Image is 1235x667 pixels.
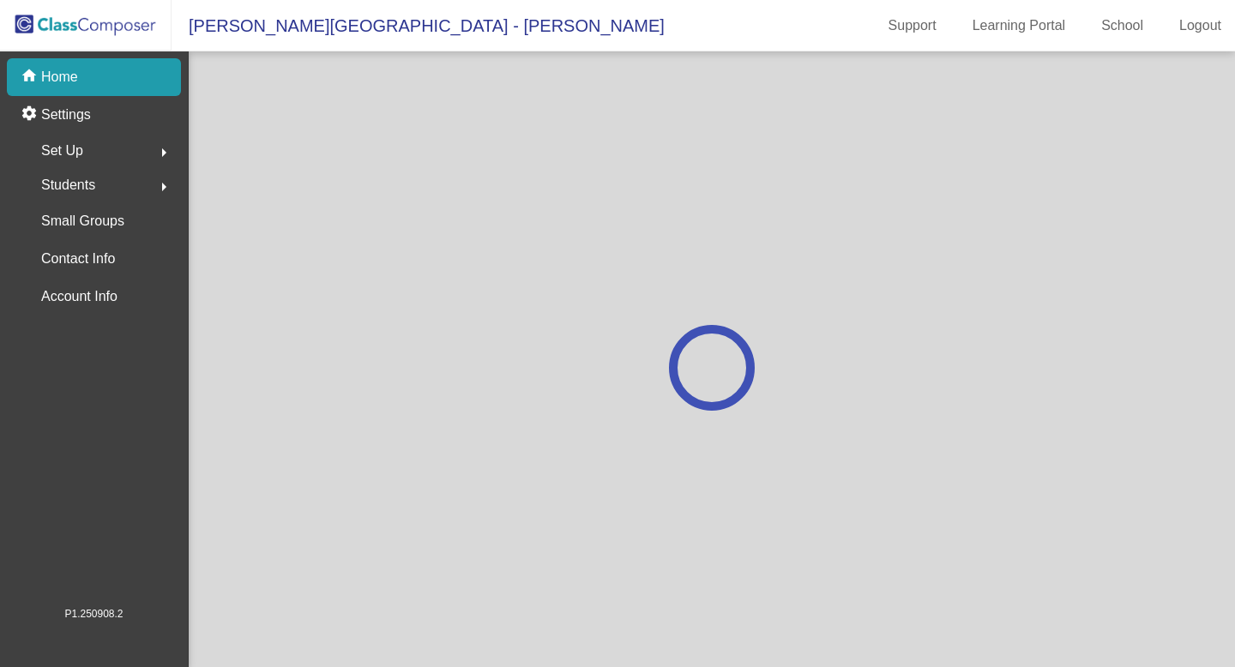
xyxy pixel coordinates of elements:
p: Settings [41,105,91,125]
span: Set Up [41,139,83,163]
p: Home [41,67,78,87]
a: School [1087,12,1157,39]
span: Students [41,173,95,197]
p: Small Groups [41,209,124,233]
mat-icon: settings [21,105,41,125]
span: [PERSON_NAME][GEOGRAPHIC_DATA] - [PERSON_NAME] [172,12,665,39]
p: Contact Info [41,247,115,271]
a: Logout [1166,12,1235,39]
p: Account Info [41,285,117,309]
mat-icon: arrow_right [154,142,174,163]
mat-icon: arrow_right [154,177,174,197]
mat-icon: home [21,67,41,87]
a: Learning Portal [959,12,1080,39]
a: Support [875,12,950,39]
